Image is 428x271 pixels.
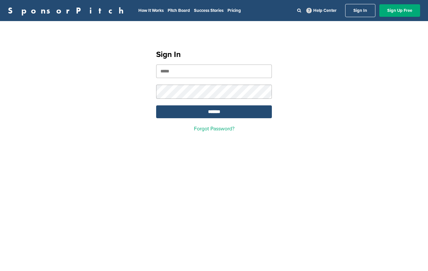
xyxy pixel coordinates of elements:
[194,8,224,13] a: Success Stories
[379,4,420,17] a: Sign Up Free
[8,6,128,15] a: SponsorPitch
[156,49,272,61] h1: Sign In
[138,8,164,13] a: How It Works
[168,8,190,13] a: Pitch Board
[227,8,241,13] a: Pricing
[305,7,338,14] a: Help Center
[345,4,375,17] a: Sign In
[194,125,234,132] a: Forgot Password?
